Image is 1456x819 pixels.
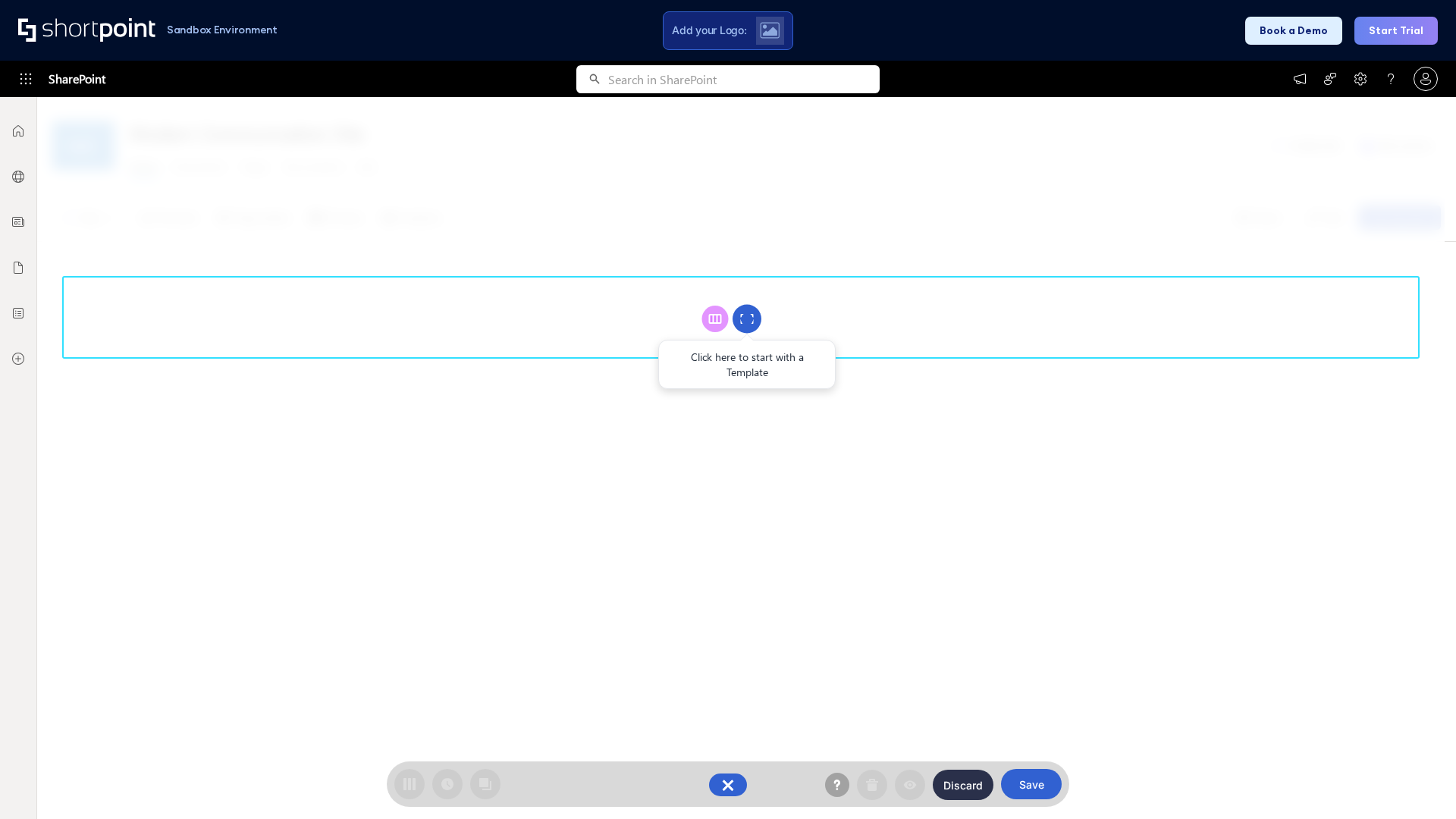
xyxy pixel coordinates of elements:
[1380,746,1456,819] iframe: Chat Widget
[608,65,880,93] input: Search in SharePoint
[672,24,746,37] span: Add your Logo:
[49,61,105,97] span: SharePoint
[1001,769,1062,799] button: Save
[933,770,993,800] button: Discard
[1245,17,1342,45] button: Book a Demo
[1354,17,1438,45] button: Start Trial
[760,22,780,39] img: Upload logo
[167,26,278,34] h1: Sandbox Environment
